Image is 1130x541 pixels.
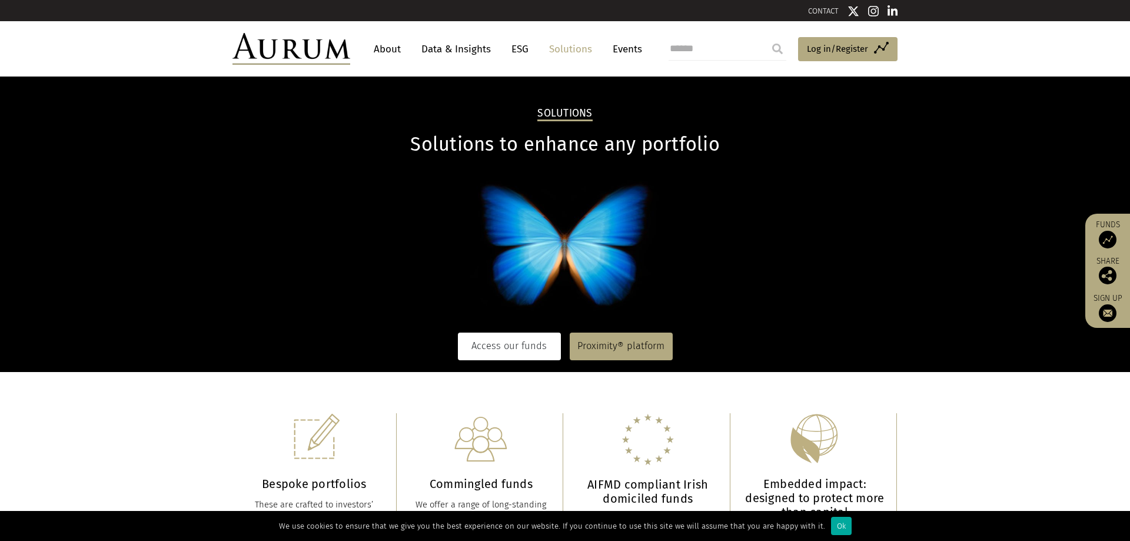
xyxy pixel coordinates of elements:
[807,42,868,56] span: Log in/Register
[506,38,534,60] a: ESG
[808,6,839,15] a: CONTACT
[458,333,561,360] a: Access our funds
[232,133,898,156] h1: Solutions to enhance any portfolio
[607,38,642,60] a: Events
[543,38,598,60] a: Solutions
[570,333,673,360] a: Proximity® platform
[537,107,592,121] h2: Solutions
[232,33,350,65] img: Aurum
[578,477,718,506] h3: AIFMD compliant Irish domiciled funds
[847,5,859,17] img: Twitter icon
[368,38,407,60] a: About
[798,37,898,62] a: Log in/Register
[1091,293,1124,322] a: Sign up
[1091,257,1124,284] div: Share
[411,477,551,491] h3: Commingled funds
[1099,304,1116,322] img: Sign up to our newsletter
[868,5,879,17] img: Instagram icon
[766,37,789,61] input: Submit
[831,517,852,535] div: Ok
[1099,231,1116,248] img: Access Funds
[888,5,898,17] img: Linkedin icon
[1099,267,1116,284] img: Share this post
[745,477,885,519] h3: Embedded impact: designed to protect more than capital
[1091,220,1124,248] a: Funds
[416,38,497,60] a: Data & Insights
[244,477,384,491] h3: Bespoke portfolios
